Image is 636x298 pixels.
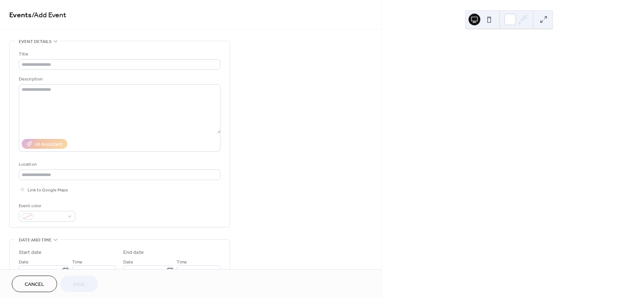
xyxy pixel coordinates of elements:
[19,258,29,266] span: Date
[19,38,52,46] span: Event details
[32,8,66,22] span: / Add Event
[19,50,219,58] div: Title
[25,281,44,288] span: Cancel
[72,258,82,266] span: Time
[9,8,32,22] a: Events
[123,258,133,266] span: Date
[19,249,42,256] div: Start date
[123,249,144,256] div: End date
[19,75,219,83] div: Description
[12,276,57,292] button: Cancel
[19,161,219,168] div: Location
[19,202,74,210] div: Event color
[177,258,187,266] span: Time
[28,186,68,194] span: Link to Google Maps
[19,236,52,244] span: Date and time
